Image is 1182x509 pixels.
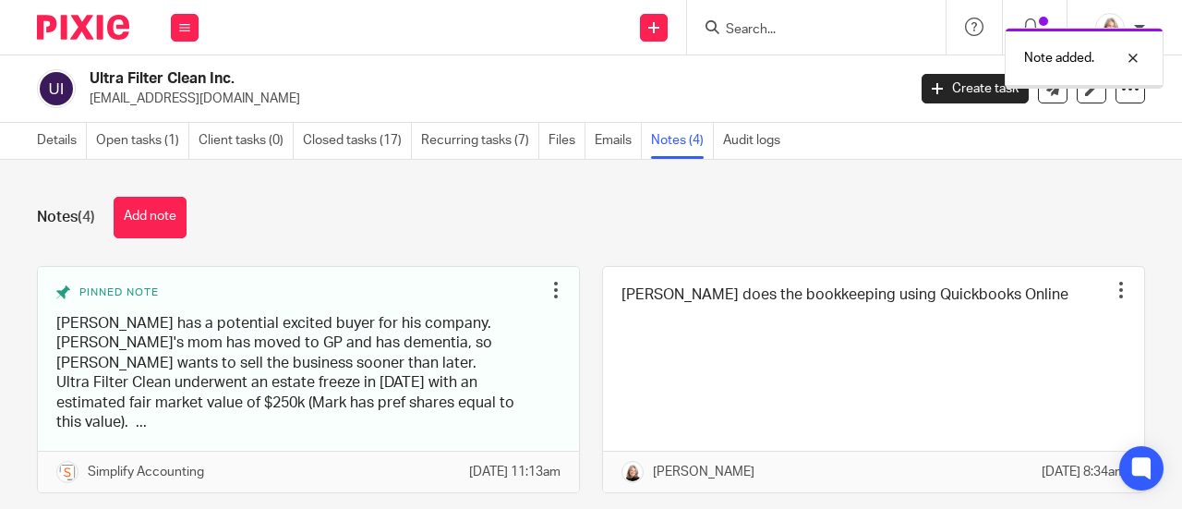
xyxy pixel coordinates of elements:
img: Screenshot%202023-11-02%20134555.png [621,461,644,483]
h1: Notes [37,208,95,227]
h2: Ultra Filter Clean Inc. [90,69,733,89]
img: Pixie [37,15,129,40]
img: Screenshot%202023-11-02%20134555.png [1095,13,1125,42]
p: [PERSON_NAME] [653,463,754,481]
a: Open tasks (1) [96,123,189,159]
a: Audit logs [723,123,790,159]
span: (4) [78,210,95,224]
a: Recurring tasks (7) [421,123,539,159]
a: Details [37,123,87,159]
p: [DATE] 8:34am [1042,463,1126,481]
p: [DATE] 11:13am [469,463,561,481]
a: Emails [595,123,642,159]
p: Note added. [1024,49,1094,67]
a: Client tasks (0) [199,123,294,159]
a: Notes (4) [651,123,714,159]
a: Closed tasks (17) [303,123,412,159]
p: [EMAIL_ADDRESS][DOMAIN_NAME] [90,90,894,108]
a: Files [549,123,585,159]
div: Pinned note [56,285,542,300]
a: Create task [922,74,1029,103]
p: Simplify Accounting [88,463,204,481]
img: Screenshot%202023-11-29%20141159.png [56,461,78,483]
button: Add note [114,197,187,238]
img: svg%3E [37,69,76,108]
